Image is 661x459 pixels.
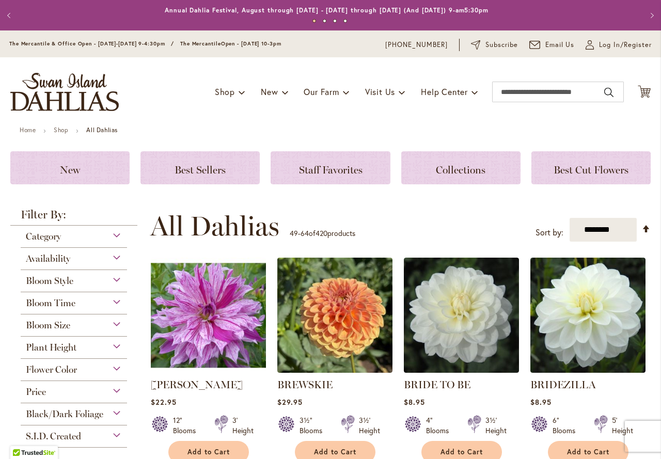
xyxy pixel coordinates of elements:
[323,19,326,23] button: 2 of 4
[640,5,661,26] button: Next
[553,415,581,436] div: 6" Blooms
[485,40,518,50] span: Subscribe
[215,86,235,97] span: Shop
[221,40,281,47] span: Open - [DATE] 10-3pm
[26,386,46,398] span: Price
[531,151,651,184] a: Best Cut Flowers
[165,6,489,14] a: Annual Dahlia Festival, August through [DATE] - [DATE] through [DATE] (And [DATE]) 9-am5:30pm
[277,365,392,375] a: BREWSKIE
[290,225,355,242] p: - of products
[150,211,279,242] span: All Dahlias
[436,164,485,176] span: Collections
[401,151,521,184] a: Collections
[530,378,596,391] a: BRIDEZILLA
[10,73,119,111] a: store logo
[26,431,81,442] span: S.I.D. Created
[301,228,309,238] span: 64
[404,378,470,391] a: BRIDE TO BE
[599,40,652,50] span: Log In/Register
[26,253,70,264] span: Availability
[545,40,575,50] span: Email Us
[9,40,221,47] span: The Mercantile & Office Open - [DATE]-[DATE] 9-4:30pm / The Mercantile
[277,378,333,391] a: BREWSKIE
[187,448,230,456] span: Add to Cart
[554,164,628,176] span: Best Cut Flowers
[426,415,455,436] div: 4" Blooms
[290,228,298,238] span: 49
[314,448,356,456] span: Add to Cart
[151,397,177,407] span: $22.95
[20,126,36,134] a: Home
[232,415,254,436] div: 3' Height
[10,151,130,184] a: New
[333,19,337,23] button: 3 of 4
[175,164,226,176] span: Best Sellers
[530,397,552,407] span: $8.95
[151,258,266,373] img: Brandon Michael
[536,223,563,242] label: Sort by:
[86,126,118,134] strong: All Dahlias
[26,408,103,420] span: Black/Dark Foliage
[140,151,260,184] a: Best Sellers
[485,415,507,436] div: 3½' Height
[567,448,609,456] span: Add to Cart
[304,86,339,97] span: Our Farm
[529,40,575,50] a: Email Us
[530,365,646,375] a: BRIDEZILLA
[26,364,77,375] span: Flower Color
[586,40,652,50] a: Log In/Register
[54,126,68,134] a: Shop
[151,378,243,391] a: [PERSON_NAME]
[440,448,483,456] span: Add to Cart
[316,228,327,238] span: 420
[312,19,316,23] button: 1 of 4
[26,320,70,331] span: Bloom Size
[277,397,303,407] span: $29.95
[421,86,468,97] span: Help Center
[10,209,137,226] strong: Filter By:
[404,258,519,373] img: BRIDE TO BE
[343,19,347,23] button: 4 of 4
[471,40,518,50] a: Subscribe
[261,86,278,97] span: New
[385,40,448,50] a: [PHONE_NUMBER]
[173,415,202,436] div: 12" Blooms
[299,164,363,176] span: Staff Favorites
[404,365,519,375] a: BRIDE TO BE
[277,258,392,373] img: BREWSKIE
[612,415,633,436] div: 5' Height
[26,297,75,309] span: Bloom Time
[530,258,646,373] img: BRIDEZILLA
[26,231,61,242] span: Category
[60,164,80,176] span: New
[300,415,328,436] div: 3½" Blooms
[359,415,380,436] div: 3½' Height
[26,342,76,353] span: Plant Height
[151,365,266,375] a: Brandon Michael
[26,275,73,287] span: Bloom Style
[404,397,425,407] span: $8.95
[365,86,395,97] span: Visit Us
[271,151,390,184] a: Staff Favorites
